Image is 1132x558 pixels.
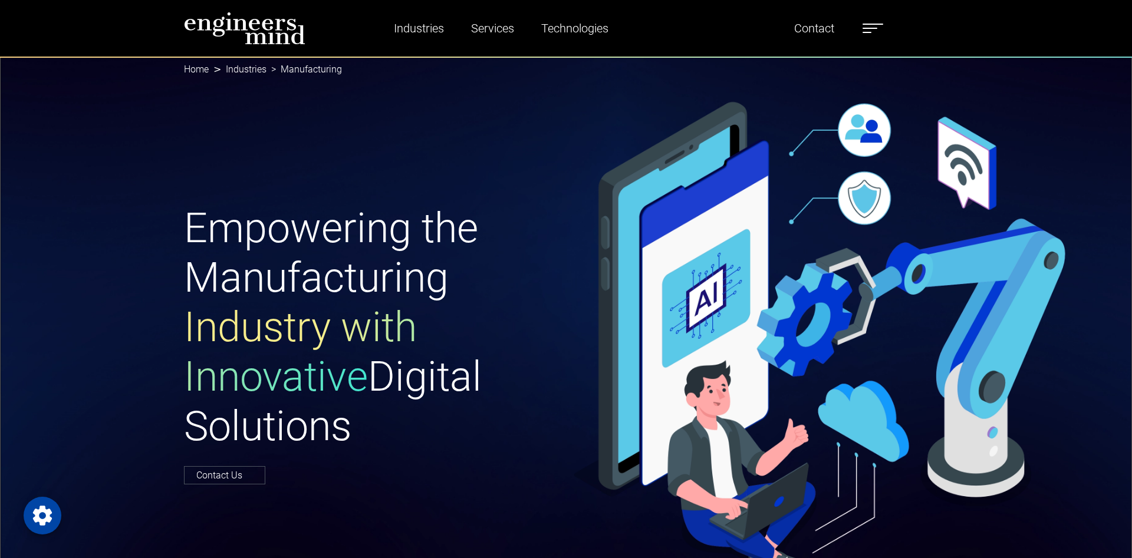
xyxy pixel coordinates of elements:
[184,466,265,484] a: Contact Us
[466,15,519,42] a: Services
[184,57,948,82] nav: breadcrumb
[184,203,559,451] h1: Empowering the Manufacturing Digital Solutions
[226,64,266,75] a: Industries
[184,303,417,401] span: Industry with Innovative
[389,15,449,42] a: Industries
[537,15,613,42] a: Technologies
[266,62,342,77] li: Manufacturing
[789,15,839,42] a: Contact
[184,12,305,45] img: logo
[184,64,209,75] a: Home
